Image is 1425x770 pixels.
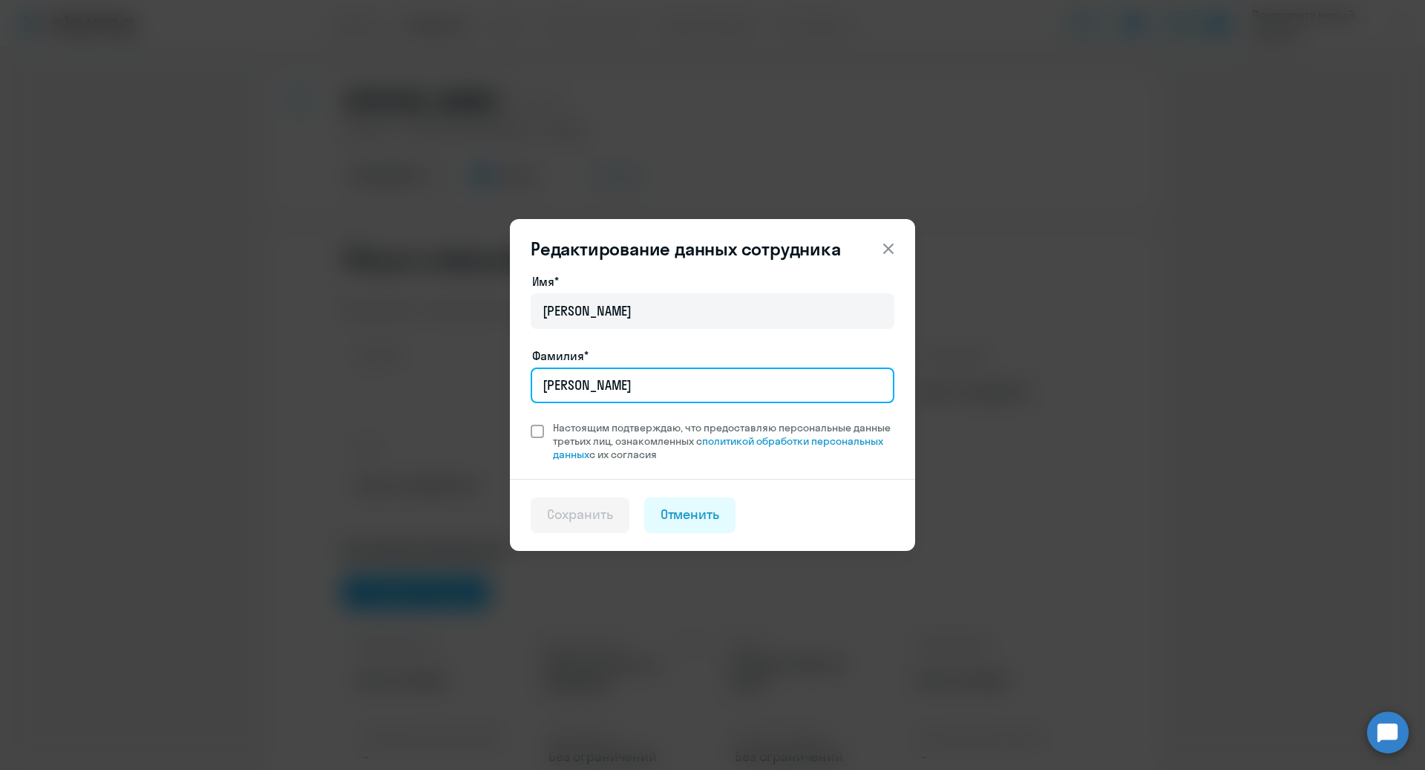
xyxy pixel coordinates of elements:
[553,421,894,461] span: Настоящим подтверждаю, что предоставляю персональные данные третьих лиц, ознакомленных с с их сог...
[547,505,613,524] div: Сохранить
[553,434,883,461] a: политикой обработки персональных данных
[531,497,629,533] button: Сохранить
[510,237,915,261] header: Редактирование данных сотрудника
[661,505,720,524] div: Отменить
[532,347,589,365] label: Фамилия*
[644,497,736,533] button: Отменить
